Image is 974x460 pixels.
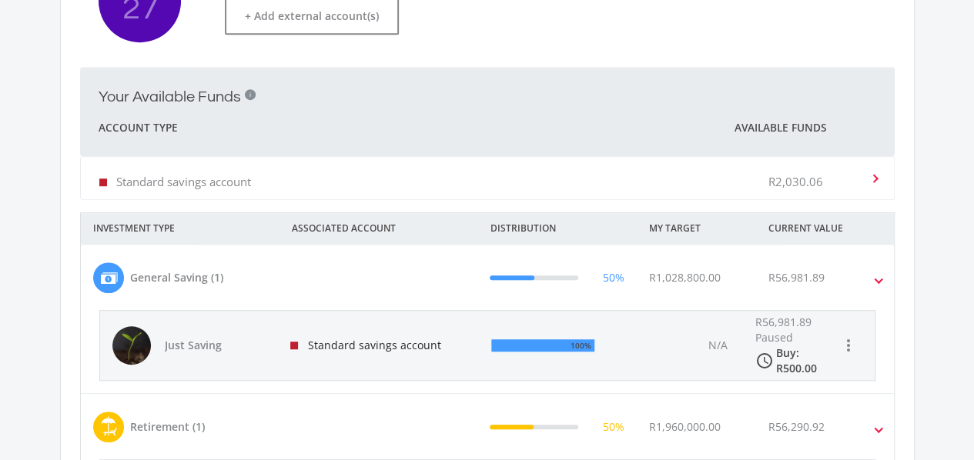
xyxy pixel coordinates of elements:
span: Paused [755,330,792,345]
span: R1,028,800.00 [649,270,721,285]
div: INVESTMENT TYPE [81,213,279,244]
p: Standard savings account [116,174,251,189]
div: CURRENT VALUE [756,213,915,244]
div: 50% [603,418,624,435]
div: Retirement (1) [130,418,205,435]
div: R56,290.92 [768,418,825,435]
span: Account Type [99,118,178,137]
mat-expansion-panel-header: Your Available Funds i Account Type Available Funds [80,68,895,156]
span: N/A [708,338,727,352]
div: DISTRIBUTION [478,213,637,244]
div: R56,981.89 [768,269,825,285]
div: R56,981.89 [755,315,835,376]
span: R1,960,000.00 [649,419,721,434]
div: Buy: R500.00 [776,345,836,376]
i: access_time [755,352,773,370]
mat-expansion-panel-header: General Saving (1) 50% R1,028,800.00 R56,981.89 [81,245,894,310]
mat-expansion-panel-header: Standard savings account R2,030.06 [81,157,894,199]
mat-expansion-panel-header: Retirement (1) 50% R1,960,000.00 R56,290.92 [81,394,894,459]
div: General Saving (1) [130,269,223,285]
div: Standard savings account [278,311,480,380]
span: Available Funds [735,120,826,135]
div: ASSOCIATED ACCOUNT [279,213,478,244]
i: more_vert [838,336,857,355]
div: 50% [603,269,624,285]
div: 100% [567,338,591,353]
p: R2,030.06 [768,174,823,189]
div: MY TARGET [637,213,756,244]
h2: Your Available Funds [99,88,241,106]
div: i [245,89,256,100]
span: Just Saving [165,338,273,353]
div: Your Available Funds i Account Type Available Funds [80,156,895,200]
button: more_vert [832,330,863,361]
div: General Saving (1) 50% R1,028,800.00 R56,981.89 [81,310,894,393]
